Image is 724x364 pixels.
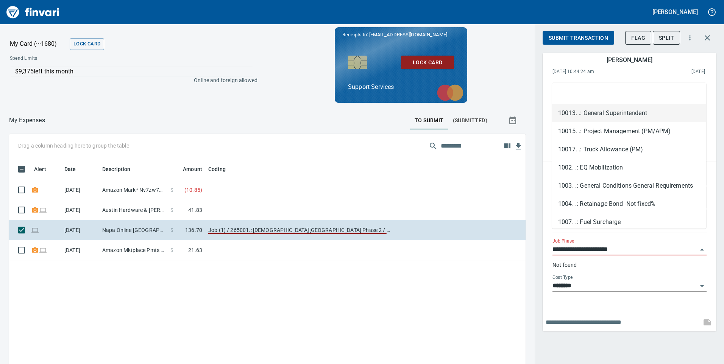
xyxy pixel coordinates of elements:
label: Job Phase [552,239,574,243]
span: Date [64,165,86,174]
span: (Submitted) [453,116,487,125]
td: Job (1) / 265001.: [DEMOGRAPHIC_DATA][GEOGRAPHIC_DATA] Phase 2 / 10011. .: Superintendent / 5: Other [205,220,395,240]
button: Lock Card [401,56,454,70]
span: 136.70 [185,226,202,234]
td: Amazon Mark* Nv7zw76z0 [99,180,167,200]
span: Description [102,165,140,174]
span: Lock Card [407,58,448,67]
span: This charge was settled by the merchant and appears on the 2025/10/04 statement. [643,68,705,76]
li: 1007. .: Fuel Surcharge [552,213,706,231]
p: My Card (···1680) [10,39,67,48]
button: Flag [625,31,651,45]
li: 1004. .: Retainage Bond -Not fixed% [552,195,706,213]
span: Online transaction [39,247,47,252]
button: Close transaction [698,29,716,47]
button: Split [653,31,680,45]
span: Receipt Required [31,207,39,212]
span: Lock Card [73,40,100,48]
span: 21.63 [188,246,202,254]
button: More [682,30,698,46]
span: Date [64,165,76,174]
span: [EMAIL_ADDRESS][DOMAIN_NAME] [368,31,448,38]
span: Description [102,165,131,174]
button: Choose columns to display [501,140,513,152]
h5: [PERSON_NAME] [652,8,698,16]
label: Cost Type [552,275,573,280]
td: Amazon Mktplace Pmts [DOMAIN_NAME][URL] WA [99,240,167,260]
span: $ [170,246,173,254]
button: Download table [513,141,524,152]
li: 10017. .: Truck Allowance (PM) [552,140,706,159]
span: Alert [34,165,46,174]
p: My Expenses [9,116,45,125]
button: Lock Card [70,38,104,50]
p: Support Services [348,82,454,92]
span: $ [170,226,173,234]
td: Austin Hardware & [PERSON_NAME] Summit [GEOGRAPHIC_DATA] [99,200,167,220]
p: Not found [552,261,707,269]
p: Drag a column heading here to group the table [18,142,129,149]
span: Alert [34,165,56,174]
li: 10015. .: Project Management (PM/APM) [552,122,706,140]
li: 1003. .: General Conditions General Requirements [552,177,706,195]
p: Online and foreign allowed [4,76,257,84]
td: [DATE] [61,240,99,260]
span: To Submit [415,116,444,125]
span: Spend Limits [10,55,147,62]
td: [DATE] [61,200,99,220]
span: Online transaction [31,227,39,232]
span: Online transaction [39,207,47,212]
button: [PERSON_NAME] [651,6,700,18]
h5: [PERSON_NAME] [607,56,652,64]
span: $ [170,186,173,194]
span: Receipt Required [31,187,39,192]
img: mastercard.svg [433,81,467,105]
p: Receipts to: [342,31,460,39]
td: Napa Online [GEOGRAPHIC_DATA] [GEOGRAPHIC_DATA] [99,220,167,240]
nav: breadcrumb [9,116,45,125]
span: ( 10.85 ) [184,186,202,194]
span: [DATE] 10:44:24 am [552,68,643,76]
li: 10013. .: General Superintendent [552,104,706,122]
li: 1002. .: EQ Mobilization [552,159,706,177]
span: Coding [208,165,236,174]
span: Submit Transaction [549,33,608,43]
span: Flag [631,33,645,43]
span: Split [659,33,674,43]
span: $ [170,206,173,214]
button: Close [697,244,707,255]
span: Amount [173,165,202,174]
span: Amount [183,165,202,174]
span: 41.83 [188,206,202,214]
img: Finvari [5,3,61,21]
button: Open [697,281,707,291]
td: [DATE] [61,220,99,240]
button: Submit Transaction [543,31,614,45]
span: Coding [208,165,226,174]
span: Receipt Required [31,247,39,252]
p: $9,375 left this month [15,67,253,76]
td: [DATE] [61,180,99,200]
span: This records your note into the expense [698,313,716,331]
